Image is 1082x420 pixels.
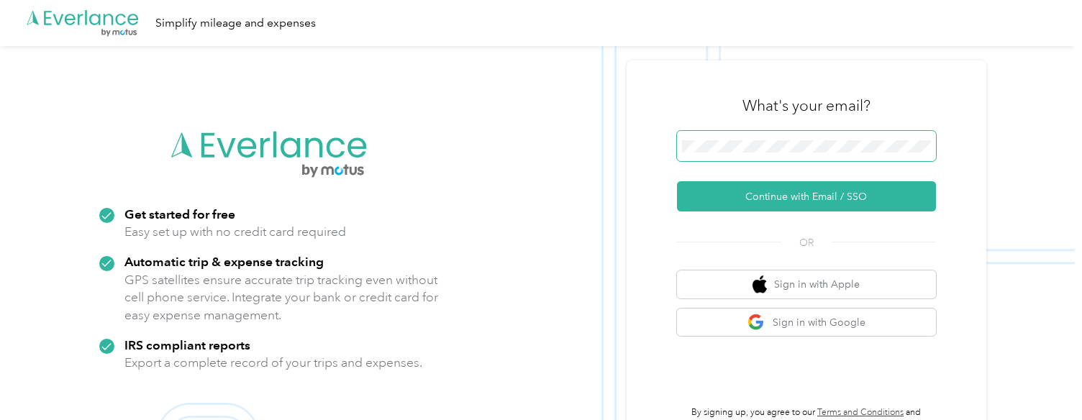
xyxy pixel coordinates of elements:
[677,181,936,211] button: Continue with Email / SSO
[124,337,250,352] strong: IRS compliant reports
[155,14,316,32] div: Simplify mileage and expenses
[124,271,439,324] p: GPS satellites ensure accurate trip tracking even without cell phone service. Integrate your bank...
[753,275,767,293] img: apple logo
[677,270,936,298] button: apple logoSign in with Apple
[677,309,936,337] button: google logoSign in with Google
[124,354,422,372] p: Export a complete record of your trips and expenses.
[781,235,832,250] span: OR
[124,254,324,269] strong: Automatic trip & expense tracking
[742,96,870,116] h3: What's your email?
[124,223,346,241] p: Easy set up with no credit card required
[817,407,904,418] a: Terms and Conditions
[747,314,765,332] img: google logo
[124,206,235,222] strong: Get started for free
